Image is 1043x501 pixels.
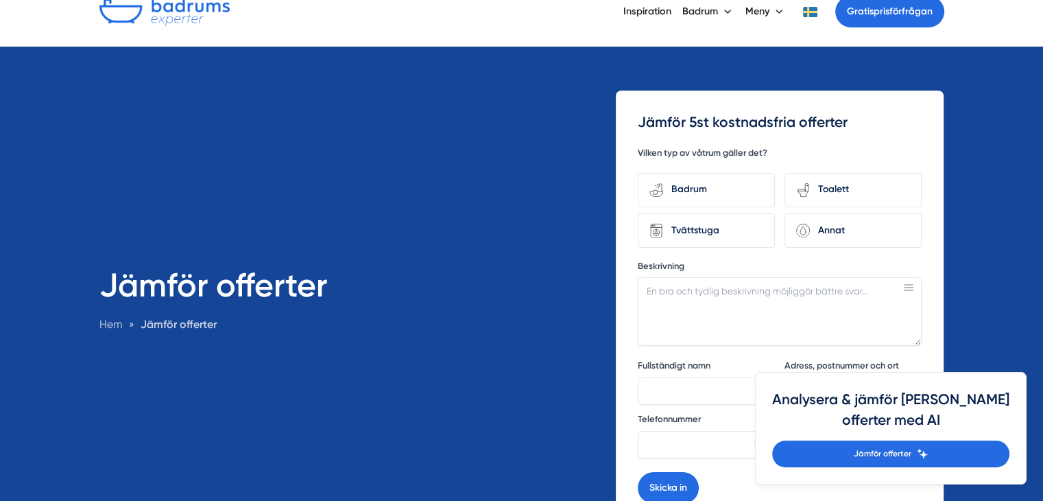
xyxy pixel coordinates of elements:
[854,447,911,461] span: Jämför offerter
[638,147,767,162] h5: Vilken typ av våtrum gäller det?
[141,318,217,331] a: Jämför offerter
[99,316,327,333] nav: Breadcrumb
[772,441,1009,467] a: Jämför offerter
[784,360,922,375] label: Adress, postnummer och ort
[99,318,123,331] a: Hem
[638,113,922,132] h3: Jämför 5st kostnadsfria offerter
[99,266,327,316] h1: Jämför offerter
[638,413,775,428] label: Telefonnummer
[772,389,1009,441] h4: Analysera & jämför [PERSON_NAME] offerter med AI
[847,5,874,17] span: Gratis
[638,360,775,375] label: Fullständigt namn
[129,316,134,333] span: »
[638,260,922,275] label: Beskrivning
